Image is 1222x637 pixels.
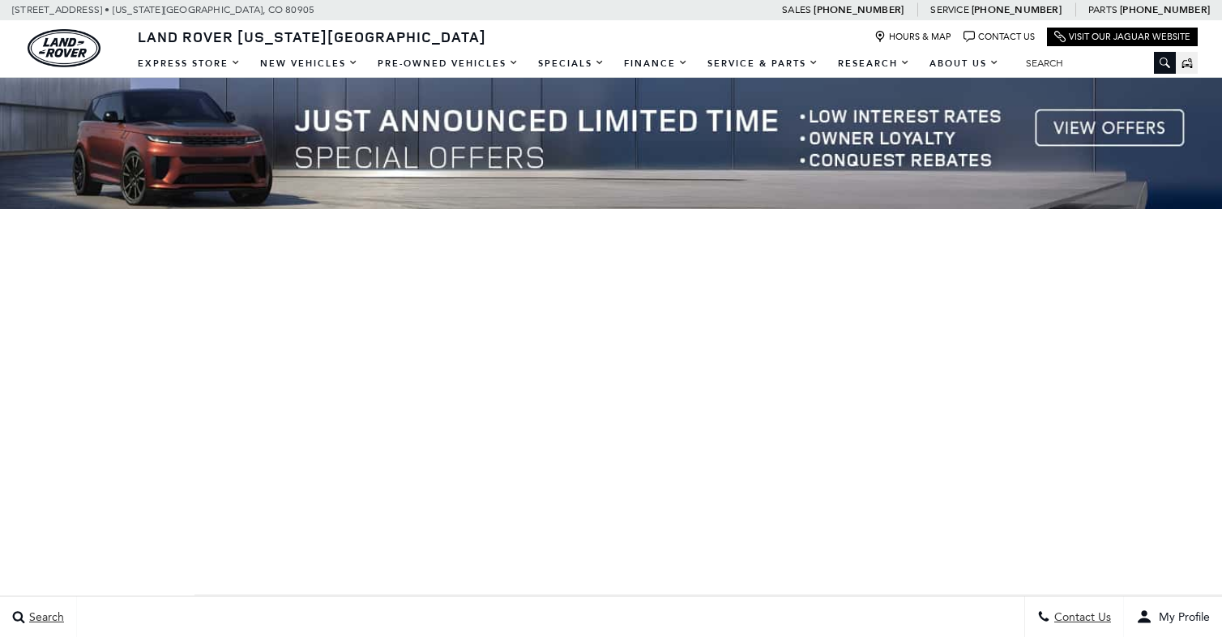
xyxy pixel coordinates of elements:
[368,49,528,78] a: Pre-Owned Vehicles
[920,49,1009,78] a: About Us
[698,49,828,78] a: Service & Parts
[25,610,64,624] span: Search
[828,49,920,78] a: Research
[28,29,100,67] a: land-rover
[1120,3,1210,16] a: [PHONE_NUMBER]
[128,49,1009,78] nav: Main Navigation
[972,3,1062,16] a: [PHONE_NUMBER]
[874,31,951,43] a: Hours & Map
[128,49,250,78] a: EXPRESS STORE
[1054,31,1190,43] a: Visit Our Jaguar Website
[138,27,486,46] span: Land Rover [US_STATE][GEOGRAPHIC_DATA]
[12,4,314,15] a: [STREET_ADDRESS] • [US_STATE][GEOGRAPHIC_DATA], CO 80905
[963,31,1035,43] a: Contact Us
[1124,596,1222,637] button: user-profile-menu
[1088,4,1117,15] span: Parts
[1152,610,1210,624] span: My Profile
[614,49,698,78] a: Finance
[930,4,968,15] span: Service
[1014,53,1176,73] input: Search
[814,3,904,16] a: [PHONE_NUMBER]
[250,49,368,78] a: New Vehicles
[782,4,811,15] span: Sales
[528,49,614,78] a: Specials
[1050,610,1111,624] span: Contact Us
[28,29,100,67] img: Land Rover
[128,27,496,46] a: Land Rover [US_STATE][GEOGRAPHIC_DATA]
